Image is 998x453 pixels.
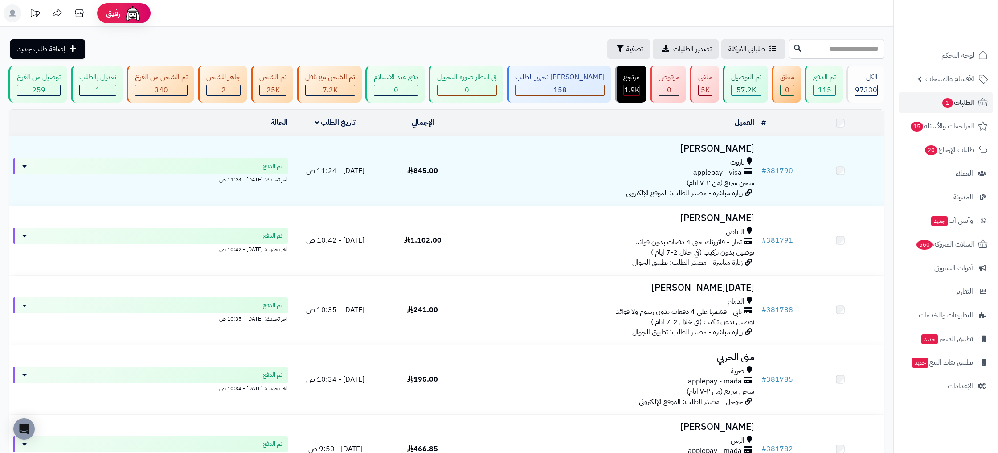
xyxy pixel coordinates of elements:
span: تاروت [730,157,744,168]
span: 0 [394,85,398,95]
span: تصفية [626,44,643,54]
span: العملاء [956,167,973,180]
span: الأقسام والمنتجات [925,73,974,85]
span: الدمام [728,297,744,307]
span: زيارة مباشرة - مصدر الطلب: الموقع الإلكتروني [626,188,743,198]
div: مرتجع [623,72,640,82]
div: 24966 [260,85,286,95]
div: 57162 [732,85,761,95]
span: 1 [942,98,953,108]
a: المراجعات والأسئلة15 [899,115,993,137]
span: 241.00 [407,305,438,315]
span: طلبات الإرجاع [924,144,974,156]
span: الطلبات [941,96,974,109]
span: 25K [266,85,280,95]
span: 259 [32,85,45,95]
div: 340 [135,85,187,95]
span: أدوات التسويق [934,262,973,274]
span: شحن سريع (من ٢-٧ ايام) [687,177,754,188]
div: اخر تحديث: [DATE] - 10:34 ص [13,383,288,392]
span: 5K [701,85,710,95]
span: لوحة التحكم [941,49,974,62]
a: الطلبات1 [899,92,993,113]
span: توصيل بدون تركيب (في خلال 2-7 ايام ) [651,317,754,327]
h3: [PERSON_NAME] [470,144,754,154]
span: شحن سريع (من ٢-٧ ايام) [687,386,754,397]
span: جديد [931,216,948,226]
a: #381791 [761,235,793,246]
div: اخر تحديث: [DATE] - 11:24 ص [13,174,288,184]
a: تعديل بالطلب 1 [69,66,125,103]
a: تم التوصيل 57.2K [721,66,770,103]
a: [PERSON_NAME] تجهيز الطلب 158 [505,66,613,103]
span: تم الدفع [263,440,282,449]
a: تطبيق نقاط البيعجديد [899,352,993,373]
span: 97330 [855,85,877,95]
div: اخر تحديث: [DATE] - 10:42 ص [13,244,288,253]
span: # [761,374,766,385]
span: [DATE] - 11:24 ص [306,165,364,176]
span: 158 [553,85,567,95]
a: #381788 [761,305,793,315]
a: ملغي 5K [688,66,721,103]
span: applepay - mada [688,376,742,387]
span: 1,102.00 [404,235,442,246]
a: تاريخ الطلب [315,117,356,128]
span: وآتس آب [930,214,973,227]
span: زيارة مباشرة - مصدر الطلب: تطبيق الجوال [632,327,743,338]
a: تم الشحن مع ناقل 7.2K [295,66,364,103]
div: 1 [80,85,116,95]
span: تصدير الطلبات [673,44,712,54]
span: الإعدادات [948,380,973,392]
span: 845.00 [407,165,438,176]
span: جوجل - مصدر الطلب: الموقع الإلكتروني [639,396,743,407]
div: معلق [780,72,794,82]
div: 2 [207,85,240,95]
div: اخر تحديث: [DATE] - 10:35 ص [13,313,288,323]
a: # [761,117,766,128]
span: التطبيقات والخدمات [919,309,973,321]
a: مرتجع 1.9K [613,66,648,103]
a: تحديثات المنصة [24,4,46,25]
span: إضافة طلب جديد [17,44,65,54]
div: دفع عند الاستلام [374,72,418,82]
span: التقارير [956,285,973,298]
span: المدونة [953,191,973,203]
a: إضافة طلب جديد [10,39,85,59]
a: طلبات الإرجاع20 [899,139,993,161]
span: 560 [916,240,933,250]
h3: منى الحربي [470,352,754,362]
a: التطبيقات والخدمات [899,305,993,326]
div: 0 [374,85,418,95]
a: لوحة التحكم [899,45,993,66]
a: مرفوض 0 [648,66,688,103]
div: جاهز للشحن [206,72,241,82]
span: 0 [465,85,469,95]
div: 7222 [306,85,355,95]
div: 0 [438,85,496,95]
span: رفيق [106,8,120,19]
a: الإعدادات [899,375,993,397]
div: مرفوض [659,72,679,82]
span: تم الدفع [263,371,282,379]
span: الرس [731,436,744,446]
span: 15 [911,122,923,132]
a: توصيل من الفرع 259 [7,66,69,103]
div: تم الشحن من الفرع [135,72,188,82]
div: 259 [17,85,60,95]
a: التقارير [899,281,993,302]
button: تصفية [607,39,650,59]
span: ضرية [731,366,744,376]
span: 115 [818,85,831,95]
span: 340 [155,85,168,95]
span: المراجعات والأسئلة [910,120,974,132]
a: #381790 [761,165,793,176]
a: تم الدفع 115 [803,66,844,103]
div: 5008 [699,85,712,95]
div: في انتظار صورة التحويل [437,72,497,82]
span: 1 [96,85,100,95]
a: معلق 0 [770,66,803,103]
a: تم الشحن من الفرع 340 [125,66,196,103]
span: تمارا - فاتورتك حتى 4 دفعات بدون فوائد [636,237,742,247]
span: زيارة مباشرة - مصدر الطلب: تطبيق الجوال [632,257,743,268]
